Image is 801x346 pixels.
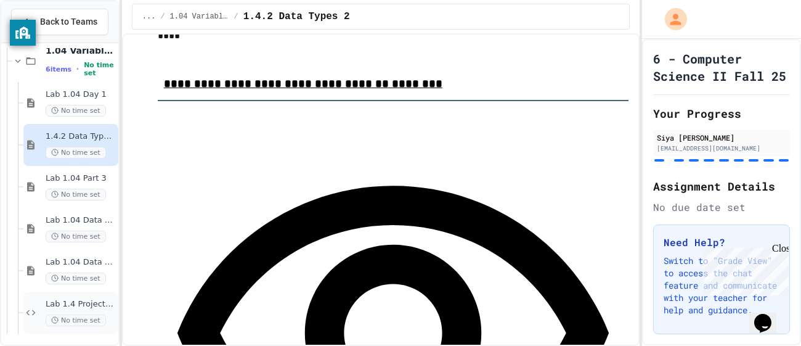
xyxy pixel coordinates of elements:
[243,9,350,24] span: 1.4.2 Data Types 2
[142,12,156,22] span: ...
[46,257,116,268] span: Lab 1.04 Data Types Part 5
[40,15,97,28] span: Back to Teams
[46,315,106,326] span: No time set
[10,20,36,46] button: privacy banner
[653,200,790,215] div: No due date set
[664,255,779,316] p: Switch to "Grade View" to access the chat feature and communicate with your teacher for help and ...
[657,144,786,153] div: [EMAIL_ADDRESS][DOMAIN_NAME]
[46,89,116,100] span: Lab 1.04 Day 1
[749,297,789,334] iframe: chat widget
[652,5,690,33] div: My Account
[11,9,108,35] button: Back to Teams
[46,105,106,117] span: No time set
[170,12,229,22] span: 1.04 Variables and User Input
[653,105,790,122] h2: Your Progress
[46,273,106,284] span: No time set
[46,65,71,73] span: 6 items
[84,61,116,77] span: No time set
[160,12,165,22] span: /
[699,243,789,295] iframe: chat widget
[46,131,116,142] span: 1.4.2 Data Types 2
[657,132,786,143] div: Siya [PERSON_NAME]
[46,173,116,184] span: Lab 1.04 Part 3
[653,50,790,84] h1: 6 - Computer Science II Fall 25
[46,215,116,226] span: Lab 1.04 Data Types Part 4
[5,5,85,78] div: Chat with us now!Close
[46,231,106,242] span: No time set
[46,147,106,159] span: No time set
[653,178,790,195] h2: Assignment Details
[664,235,779,250] h3: Need Help?
[46,189,106,200] span: No time set
[76,64,79,74] span: •
[234,12,238,22] span: /
[46,299,116,310] span: Lab 1.4 Project Four Sixes
[46,45,116,56] span: 1.04 Variables and User Input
